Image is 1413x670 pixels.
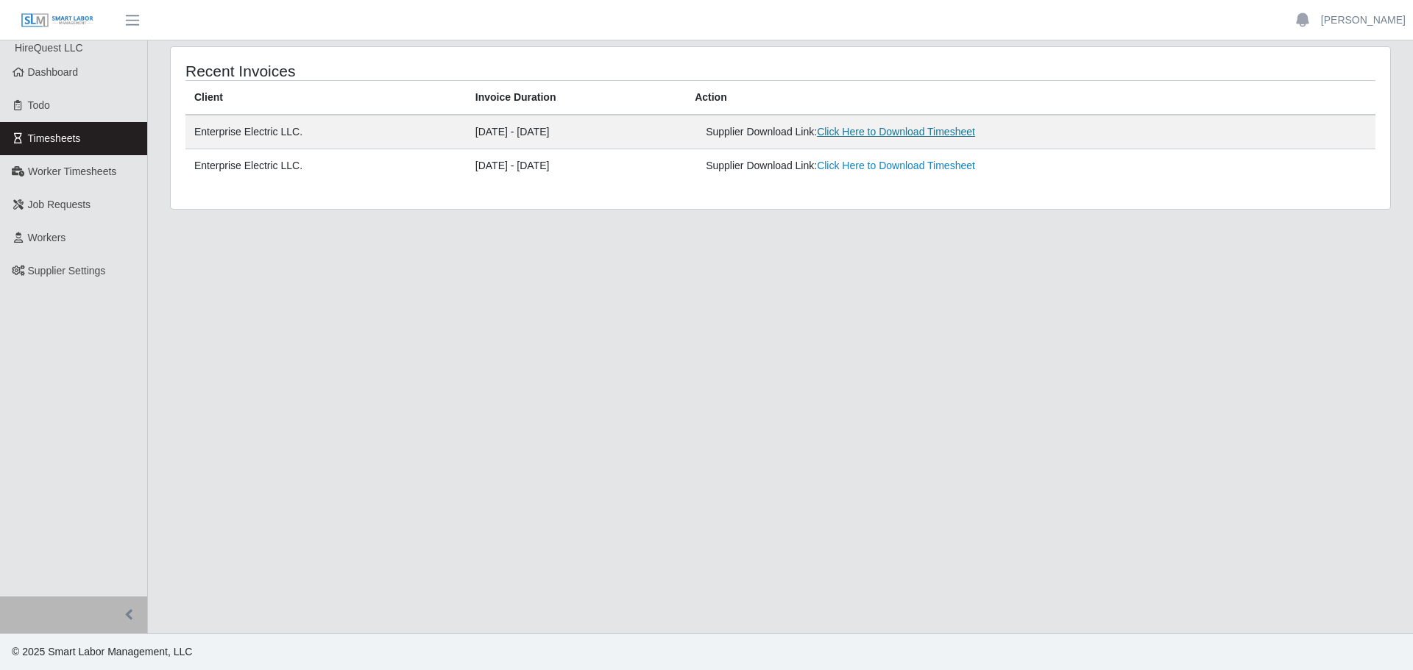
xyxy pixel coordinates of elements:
span: Todo [28,99,50,111]
th: Action [686,81,1375,115]
span: © 2025 Smart Labor Management, LLC [12,646,192,657]
h4: Recent Invoices [185,62,668,80]
td: [DATE] - [DATE] [467,115,686,149]
div: Supplier Download Link: [706,158,1132,174]
td: [DATE] - [DATE] [467,149,686,183]
td: Enterprise Electric LLC. [185,115,467,149]
span: Worker Timesheets [28,165,116,177]
img: SLM Logo [21,13,94,29]
span: Supplier Settings [28,265,106,277]
div: Supplier Download Link: [706,124,1132,140]
a: [PERSON_NAME] [1321,13,1406,28]
a: Click Here to Download Timesheet [817,126,975,138]
th: Invoice Duration [467,81,686,115]
span: Job Requests [28,199,91,210]
span: Timesheets [28,132,81,144]
a: Click Here to Download Timesheet [817,160,975,171]
td: Enterprise Electric LLC. [185,149,467,183]
span: Dashboard [28,66,79,78]
span: HireQuest LLC [15,42,83,54]
span: Workers [28,232,66,243]
th: Client [185,81,467,115]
